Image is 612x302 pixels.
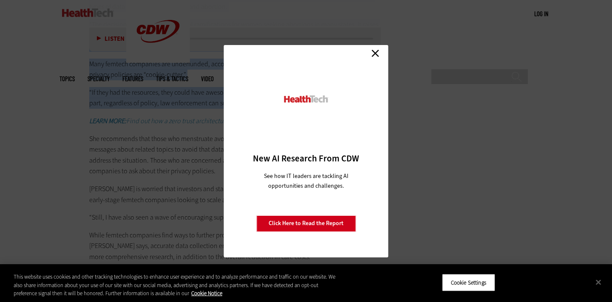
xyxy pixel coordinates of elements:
[239,152,374,164] h3: New AI Research From CDW
[369,47,382,60] a: Close
[254,171,359,191] p: See how IT leaders are tackling AI opportunities and challenges.
[14,273,337,298] div: This website uses cookies and other tracking technologies to enhance user experience and to analy...
[256,215,356,231] a: Click Here to Read the Report
[442,274,495,291] button: Cookie Settings
[589,273,608,291] button: Close
[283,95,329,104] img: HealthTech_0.png
[191,290,222,297] a: More information about your privacy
